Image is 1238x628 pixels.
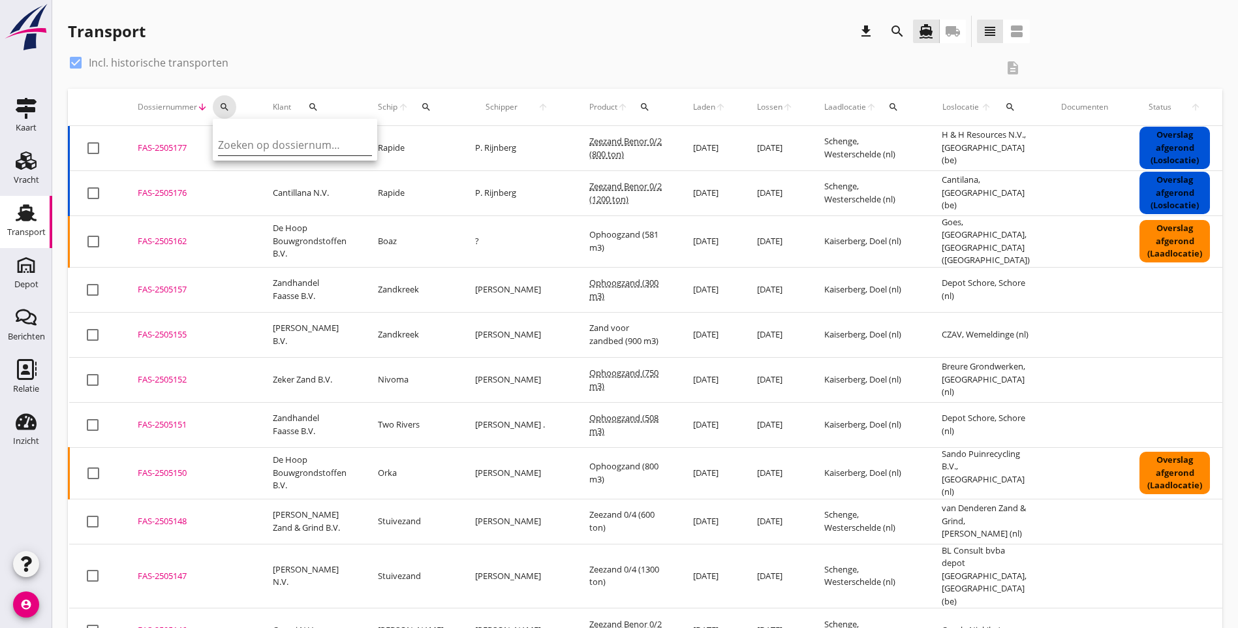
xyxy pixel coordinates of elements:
[926,447,1045,499] td: Sando Puinrecycling B.V., [GEOGRAPHIC_DATA] (nl)
[138,570,241,583] div: FAS-2505147
[8,332,45,341] div: Berichten
[273,91,347,123] div: Klant
[7,228,46,236] div: Transport
[1061,101,1108,113] div: Documenten
[362,126,459,171] td: Rapide
[138,187,241,200] div: FAS-2505176
[677,447,741,499] td: [DATE]
[308,102,318,112] i: search
[741,215,809,267] td: [DATE]
[809,499,926,544] td: Schenge, Westerschelde (nl)
[218,134,354,155] input: Zoeken op dossiernummer...
[741,499,809,544] td: [DATE]
[138,373,241,386] div: FAS-2505152
[138,328,241,341] div: FAS-2505155
[257,357,362,402] td: Zeker Zand B.V.
[257,312,362,357] td: [PERSON_NAME] B.V.
[398,102,409,112] i: arrow_upward
[1139,452,1210,494] div: Overslag afgerond (Laadlocatie)
[421,102,431,112] i: search
[942,101,980,113] span: Loslocatie
[1181,102,1211,112] i: arrow_upward
[926,170,1045,215] td: Cantilana, [GEOGRAPHIC_DATA] (be)
[138,142,241,155] div: FAS-2505177
[257,170,362,215] td: Cantillana N.V.
[918,24,934,39] i: directions_boat
[1139,127,1210,169] div: Overslag afgerond (Loslocatie)
[362,499,459,544] td: Stuivezand
[782,102,793,112] i: arrow_upward
[926,126,1045,171] td: H & H Resources N.V., [GEOGRAPHIC_DATA] (be)
[459,312,574,357] td: [PERSON_NAME]
[574,447,677,499] td: Ophoogzand (800 m3)
[677,312,741,357] td: [DATE]
[362,544,459,608] td: Stuivezand
[1139,220,1210,262] div: Overslag afgerond (Laadlocatie)
[589,367,658,392] span: Ophoogzand (750 m3)
[677,126,741,171] td: [DATE]
[1009,24,1025,39] i: view_agenda
[693,101,715,113] span: Laden
[926,312,1045,357] td: CZAV, Wemeldinge (nl)
[809,312,926,357] td: Kaiserberg, Doel (nl)
[574,312,677,357] td: Zand voor zandbed (900 m3)
[459,544,574,608] td: [PERSON_NAME]
[980,102,993,112] i: arrow_upward
[677,357,741,402] td: [DATE]
[589,412,658,437] span: Ophoogzand (508 m3)
[589,180,662,205] span: Zeezand Benor 0/2 (1200 ton)
[138,467,241,480] div: FAS-2505150
[257,215,362,267] td: De Hoop Bouwgrondstoffen B.V.
[257,447,362,499] td: De Hoop Bouwgrondstoffen B.V.
[68,21,146,42] div: Transport
[809,170,926,215] td: Schenge, Westerschelde (nl)
[640,102,650,112] i: search
[459,447,574,499] td: [PERSON_NAME]
[741,170,809,215] td: [DATE]
[741,544,809,608] td: [DATE]
[741,357,809,402] td: [DATE]
[14,280,39,289] div: Depot
[677,267,741,312] td: [DATE]
[741,447,809,499] td: [DATE]
[459,267,574,312] td: [PERSON_NAME]
[809,447,926,499] td: Kaiserberg, Doel (nl)
[574,215,677,267] td: Ophoogzand (581 m3)
[677,544,741,608] td: [DATE]
[741,402,809,447] td: [DATE]
[741,126,809,171] td: [DATE]
[362,447,459,499] td: Orka
[677,402,741,447] td: [DATE]
[138,283,241,296] div: FAS-2505157
[741,312,809,357] td: [DATE]
[378,101,398,113] span: Schip
[926,544,1045,608] td: BL Consult bvba depot [GEOGRAPHIC_DATA], [GEOGRAPHIC_DATA] (be)
[362,215,459,267] td: Boaz
[677,499,741,544] td: [DATE]
[809,267,926,312] td: Kaiserberg, Doel (nl)
[1005,102,1015,112] i: search
[257,267,362,312] td: Zandhandel Faasse B.V.
[890,24,905,39] i: search
[677,170,741,215] td: [DATE]
[197,102,208,112] i: arrow_downward
[459,357,574,402] td: [PERSON_NAME]
[741,267,809,312] td: [DATE]
[1139,101,1181,113] span: Status
[824,101,866,113] span: Laadlocatie
[574,544,677,608] td: Zeezand 0/4 (1300 ton)
[459,402,574,447] td: [PERSON_NAME] .
[14,176,39,184] div: Vracht
[809,402,926,447] td: Kaiserberg, Doel (nl)
[589,135,662,160] span: Zeezand Benor 0/2 (800 ton)
[362,170,459,215] td: Rapide
[926,357,1045,402] td: Breure Grondwerken, [GEOGRAPHIC_DATA] (nl)
[926,402,1045,447] td: Depot Schore, Schore (nl)
[475,101,527,113] span: Schipper
[589,277,658,302] span: Ophoogzand (300 m3)
[677,215,741,267] td: [DATE]
[257,402,362,447] td: Zandhandel Faasse B.V.
[362,402,459,447] td: Two Rivers
[888,102,899,112] i: search
[617,102,628,112] i: arrow_upward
